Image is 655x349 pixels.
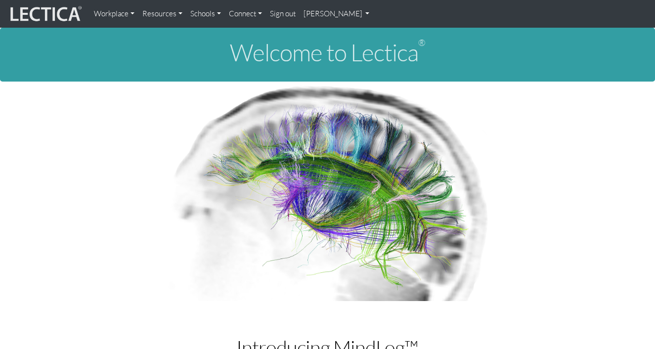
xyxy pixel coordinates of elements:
img: lecticalive [8,4,82,23]
a: Workplace [90,4,138,24]
img: Human Connectome Project Image [163,82,492,301]
a: Resources [138,4,186,24]
a: Schools [186,4,225,24]
sup: ® [418,37,425,48]
a: [PERSON_NAME] [300,4,374,24]
a: Connect [225,4,266,24]
a: Sign out [266,4,300,24]
h1: Welcome to Lectica [8,40,647,66]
